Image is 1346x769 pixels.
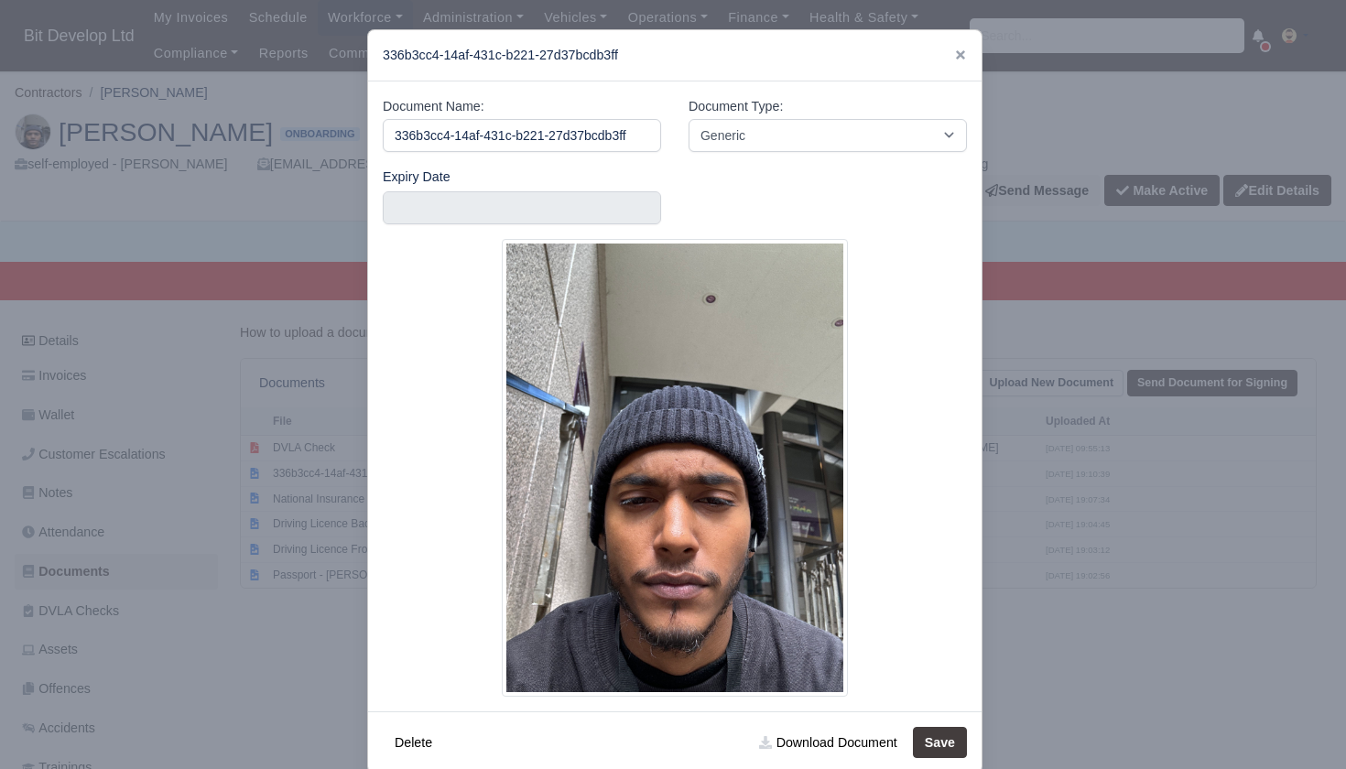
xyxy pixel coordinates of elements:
label: Expiry Date [383,167,450,188]
div: 336b3cc4-14af-431c-b221-27d37bcdb3ff [368,30,982,81]
label: Document Name: [383,96,484,117]
button: Delete [383,727,444,758]
a: Download Document [747,727,908,758]
label: Document Type: [689,96,783,117]
button: Save [913,727,967,758]
iframe: Chat Widget [1254,681,1346,769]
